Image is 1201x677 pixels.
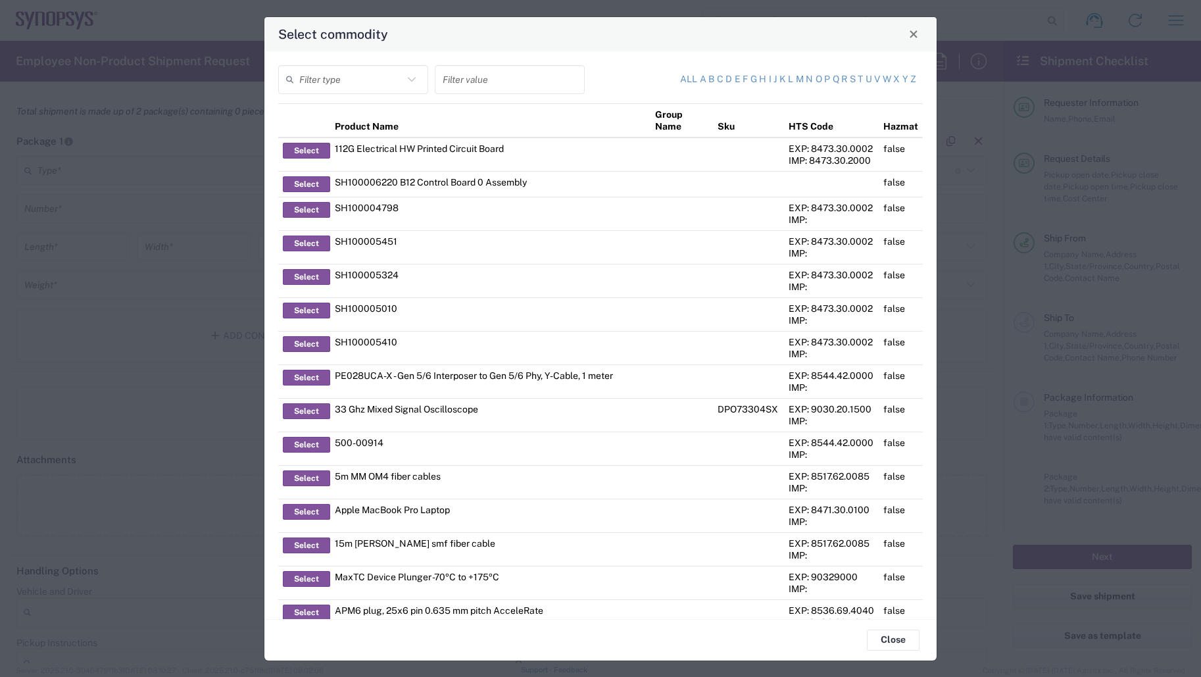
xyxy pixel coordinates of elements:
[789,214,874,226] div: IMP:
[330,138,650,172] td: 112G Electrical HW Printed Circuit Board
[824,73,830,86] a: p
[879,566,923,599] td: false
[283,176,330,192] button: Select
[330,499,650,532] td: Apple MacBook Pro Laptop
[874,73,880,86] a: v
[833,73,839,86] a: q
[879,532,923,566] td: false
[879,465,923,499] td: false
[867,630,919,651] button: Close
[789,348,874,360] div: IMP:
[879,432,923,465] td: false
[769,73,772,86] a: i
[713,398,784,432] td: DPO73304SX
[789,269,874,281] div: EXP: 8473.30.0002
[879,264,923,297] td: false
[278,24,388,43] h4: Select commodity
[789,143,874,155] div: EXP: 8473.30.0002
[283,336,330,352] button: Select
[283,370,330,386] button: Select
[330,331,650,364] td: SH100005410
[735,73,741,86] a: e
[283,143,330,159] button: Select
[902,73,908,86] a: y
[789,470,874,482] div: EXP: 8517.62.0085
[789,605,874,616] div: EXP: 8536.69.4040
[858,73,863,86] a: t
[789,303,874,314] div: EXP: 8473.30.0002
[789,583,874,595] div: IMP:
[330,432,650,465] td: 500-00914
[789,538,874,549] div: EXP: 8517.62.0085
[330,103,650,138] th: Product Name
[879,297,923,331] td: false
[330,465,650,499] td: 5m MM OM4 fiber cables
[789,437,874,449] div: EXP: 8544.42.0000
[750,73,757,86] a: g
[789,571,874,583] div: EXP: 90329000
[789,403,874,415] div: EXP: 9030.20.1500
[789,382,874,393] div: IMP:
[773,73,777,86] a: j
[904,25,923,43] button: Close
[330,297,650,331] td: SH100005010
[789,202,874,214] div: EXP: 8473.30.0002
[330,197,650,230] td: SH100004798
[879,599,923,633] td: false
[879,197,923,230] td: false
[789,616,874,628] div: IMP: 8536.69.4040
[789,482,874,494] div: IMP:
[789,314,874,326] div: IMP:
[283,437,330,453] button: Select
[330,171,650,197] td: SH100006220 B12 Control Board 0 Assembly
[330,532,650,566] td: 15m [PERSON_NAME] smf fiber cable
[330,599,650,633] td: APM6 plug, 25x6 pin 0.635 mm pitch AcceleRate
[330,566,650,599] td: MaxTC Device Plunger -70ºC to +175ºC
[725,73,732,86] a: d
[841,73,847,86] a: r
[283,202,330,218] button: Select
[806,73,813,86] a: n
[789,516,874,528] div: IMP:
[283,303,330,318] button: Select
[789,370,874,382] div: EXP: 8544.42.0000
[879,230,923,264] td: false
[796,73,804,86] a: m
[789,236,874,247] div: EXP: 8473.30.0002
[283,403,330,419] button: Select
[910,73,916,86] a: z
[650,103,713,138] th: Group Name
[759,73,766,86] a: h
[789,155,874,166] div: IMP: 8473.30.2000
[816,73,822,86] a: o
[879,499,923,532] td: false
[850,73,856,86] a: s
[680,73,697,86] a: All
[283,504,330,520] button: Select
[789,415,874,427] div: IMP:
[789,504,874,516] div: EXP: 8471.30.0100
[789,549,874,561] div: IMP:
[789,281,874,293] div: IMP:
[879,398,923,432] td: false
[879,138,923,172] td: false
[788,73,793,86] a: l
[879,103,923,138] th: Hazmat
[283,571,330,587] button: Select
[893,73,900,86] a: x
[717,73,723,86] a: c
[283,605,330,620] button: Select
[708,73,714,86] a: b
[866,73,872,86] a: u
[789,449,874,461] div: IMP:
[330,364,650,398] td: PE028UCA-X - Gen 5/6 Interposer to Gen 5/6 Phy, Y-Cable, 1 meter
[713,103,784,138] th: Sku
[283,470,330,486] button: Select
[283,538,330,553] button: Select
[789,336,874,348] div: EXP: 8473.30.0002
[330,398,650,432] td: 33 Ghz Mixed Signal Oscilloscope
[330,230,650,264] td: SH100005451
[879,331,923,364] td: false
[283,269,330,285] button: Select
[283,236,330,251] button: Select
